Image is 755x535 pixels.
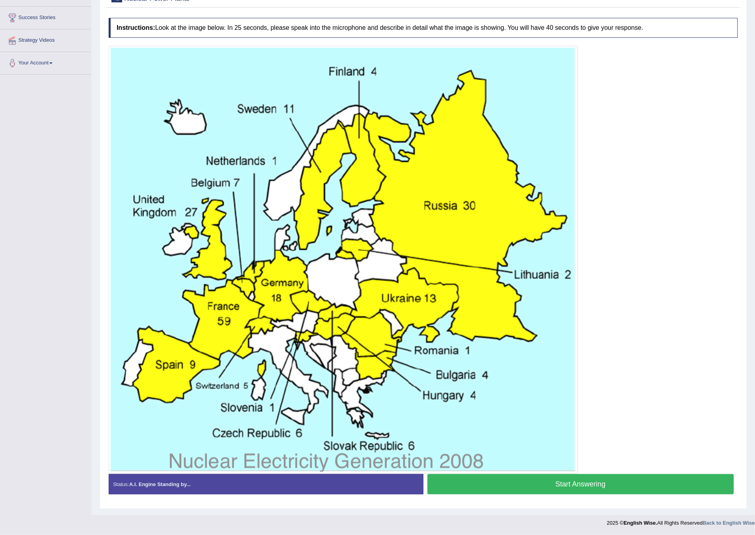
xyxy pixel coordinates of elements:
[624,520,657,526] strong: English Wise.
[109,474,423,494] div: Status:
[0,7,91,27] a: Success Stories
[109,18,738,38] h4: Look at the image below. In 25 seconds, please speak into the microphone and describe in detail w...
[129,481,191,487] strong: A.I. Engine Standing by...
[427,474,734,494] button: Start Answering
[117,24,155,31] b: Instructions:
[607,515,755,527] div: 2025 © All Rights Reserved
[0,29,91,49] a: Strategy Videos
[0,52,91,72] a: Your Account
[703,520,755,526] a: Back to English Wise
